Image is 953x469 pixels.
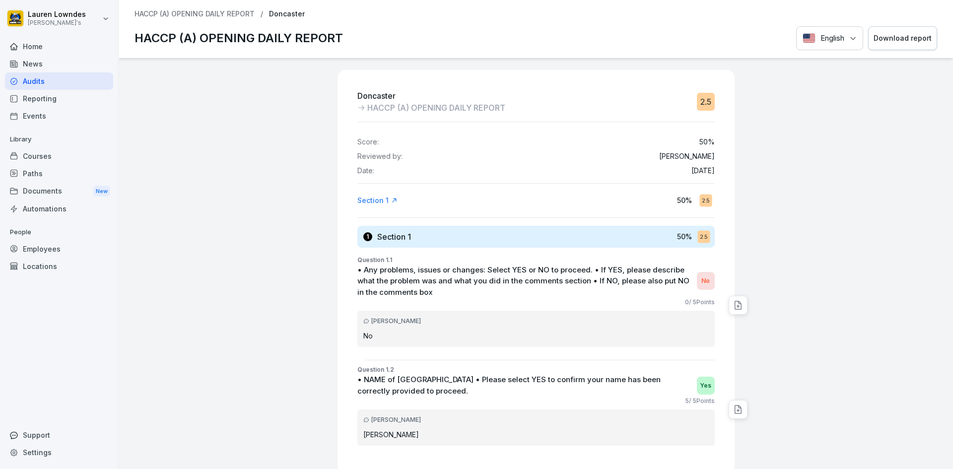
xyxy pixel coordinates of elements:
[93,186,110,197] div: New
[357,90,505,102] p: Doncaster
[5,224,113,240] p: People
[677,195,692,205] p: 50 %
[685,298,715,307] p: 0 / 5 Points
[377,231,411,242] h3: Section 1
[697,272,715,290] div: No
[363,317,709,326] div: [PERSON_NAME]
[357,167,374,175] p: Date:
[357,265,692,298] p: • Any problems, issues or changes: Select YES or NO to proceed. • If YES, please describe what th...
[367,102,505,114] p: HACCP (A) OPENING DAILY REPORT
[5,258,113,275] a: Locations
[357,374,692,397] p: • NAME of [GEOGRAPHIC_DATA] • Please select YES to confirm your name has been correctly provided ...
[820,33,844,44] p: English
[5,165,113,182] a: Paths
[5,240,113,258] a: Employees
[874,33,932,44] div: Download report
[269,10,305,18] p: Doncaster
[697,93,715,111] div: 2.5
[5,147,113,165] a: Courses
[796,26,863,51] button: Language
[357,256,715,265] p: Question 1.1
[5,182,113,201] a: DocumentsNew
[135,10,255,18] a: HACCP (A) OPENING DAILY REPORT
[363,415,709,424] div: [PERSON_NAME]
[5,107,113,125] a: Events
[5,72,113,90] a: Audits
[5,200,113,217] a: Automations
[357,365,715,374] p: Question 1.2
[699,194,712,206] div: 2.5
[697,230,710,243] div: 2.5
[363,232,372,241] div: 1
[5,38,113,55] a: Home
[357,152,403,161] p: Reviewed by:
[135,29,343,47] p: HACCP (A) OPENING DAILY REPORT
[28,10,86,19] p: Lauren Lowndes
[363,331,709,341] p: No
[685,397,715,405] p: 5 / 5 Points
[677,231,692,242] p: 50 %
[5,55,113,72] a: News
[357,196,398,205] a: Section 1
[5,182,113,201] div: Documents
[803,33,816,43] img: English
[357,138,379,146] p: Score:
[868,26,937,51] button: Download report
[659,152,715,161] p: [PERSON_NAME]
[697,377,715,395] div: Yes
[699,138,715,146] p: 50 %
[5,426,113,444] div: Support
[28,19,86,26] p: [PERSON_NAME]'s
[5,444,113,461] a: Settings
[363,429,709,440] p: [PERSON_NAME]
[5,90,113,107] a: Reporting
[5,132,113,147] p: Library
[261,10,263,18] p: /
[691,167,715,175] p: [DATE]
